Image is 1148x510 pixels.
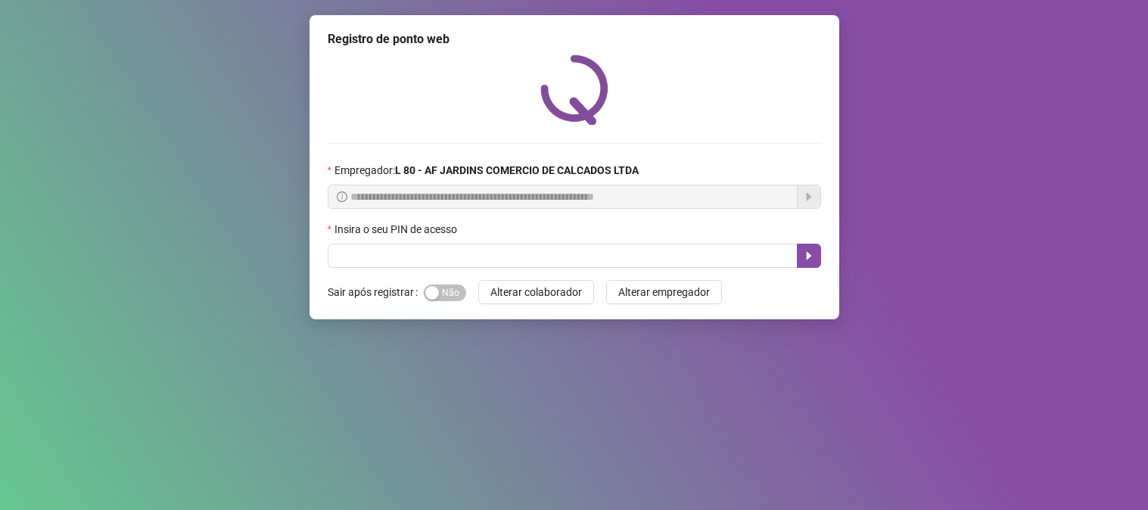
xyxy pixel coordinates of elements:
[337,191,347,202] span: info-circle
[334,162,639,179] span: Empregador :
[478,280,594,304] button: Alterar colaborador
[490,284,582,300] span: Alterar colaborador
[618,284,710,300] span: Alterar empregador
[328,280,424,304] label: Sair após registrar
[606,280,722,304] button: Alterar empregador
[803,250,815,262] span: caret-right
[395,164,639,176] strong: L 80 - AF JARDINS COMERCIO DE CALCADOS LTDA
[540,54,608,125] img: QRPoint
[328,221,467,238] label: Insira o seu PIN de acesso
[328,30,821,48] div: Registro de ponto web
